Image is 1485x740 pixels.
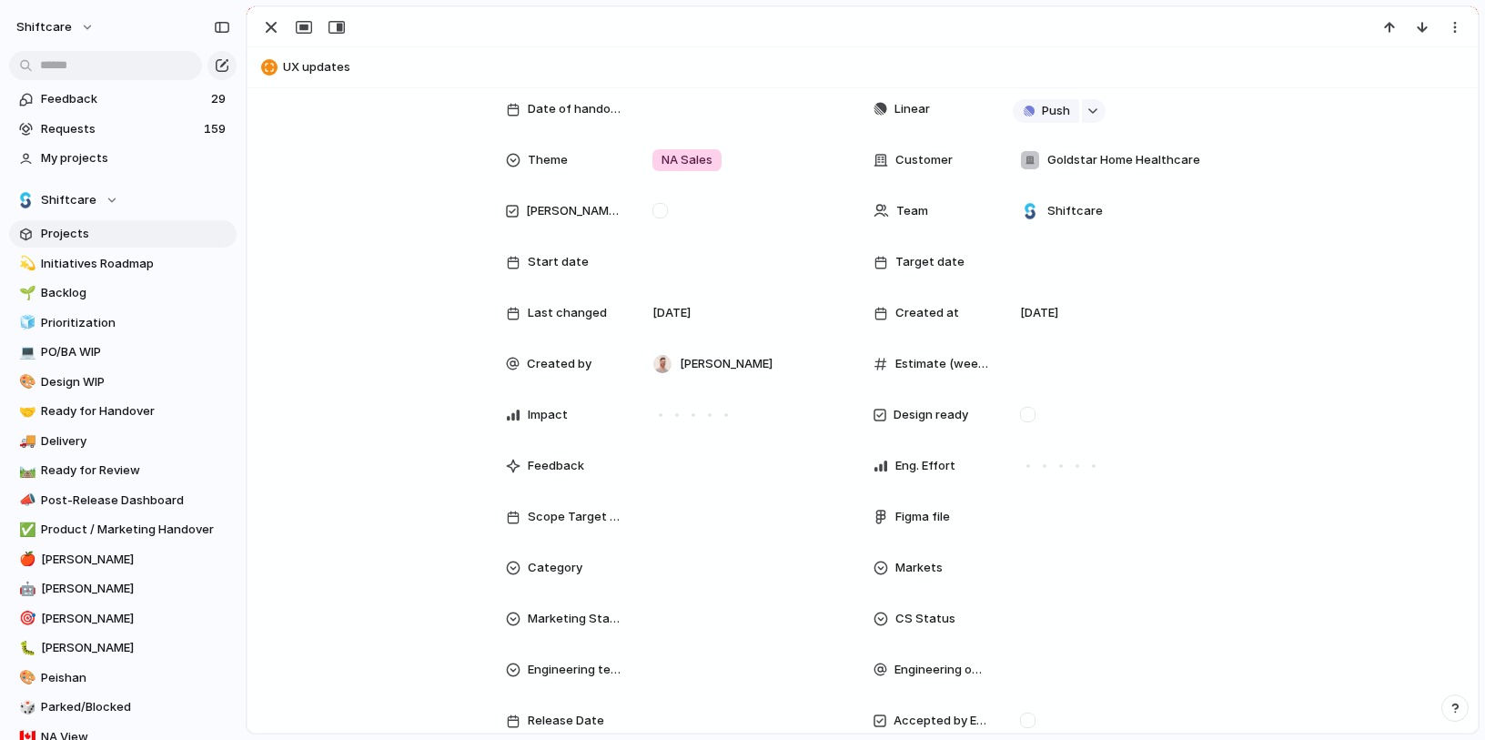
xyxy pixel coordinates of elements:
button: shiftcare [8,13,104,42]
span: Feedback [41,90,206,108]
button: 🎯 [16,610,35,628]
div: 🚚Delivery [9,428,237,455]
span: UX updates [283,58,1470,76]
span: Delivery [41,432,230,451]
span: Eng. Effort [895,457,955,475]
div: 🚚 [19,431,32,451]
div: 📣 [19,490,32,511]
div: 💫 [19,253,32,274]
span: Ready for Review [41,461,230,480]
button: 🧊 [16,314,35,332]
a: 💻PO/BA WIP [9,339,237,366]
span: Created by [527,355,591,373]
span: Estimate (weeks) [895,355,990,373]
div: ✅ [19,520,32,541]
span: Shiftcare [1047,202,1103,220]
button: 📣 [16,492,35,510]
span: [DATE] [1020,304,1058,322]
button: UX updates [256,53,1470,82]
button: 🌱 [16,284,35,302]
span: [PERSON_NAME] [41,580,230,598]
a: ✅Product / Marketing Handover [9,516,237,543]
div: 🎨 [19,371,32,392]
span: shiftcare [16,18,72,36]
a: 🤖[PERSON_NAME] [9,575,237,603]
span: Feedback [528,457,584,475]
span: Target date [895,253,965,271]
div: 🛤️ [19,461,32,482]
button: Push [1013,99,1079,123]
div: 🎲 [19,697,32,718]
a: 🐛[PERSON_NAME] [9,634,237,662]
div: 🤖 [19,579,32,600]
button: ✅ [16,521,35,539]
a: 🧊Prioritization [9,309,237,337]
a: 🎯[PERSON_NAME] [9,605,237,633]
span: Post-Release Dashboard [41,492,230,510]
span: Linear [894,100,930,118]
span: Parked/Blocked [41,698,230,716]
button: Shiftcare [9,187,237,214]
span: Peishan [41,669,230,687]
a: Feedback29 [9,86,237,113]
span: Created at [895,304,959,322]
a: 📣Post-Release Dashboard [9,487,237,514]
a: 🛤️Ready for Review [9,457,237,484]
span: 29 [211,90,229,108]
span: Projects [41,225,230,243]
a: 🍎[PERSON_NAME] [9,546,237,573]
span: Date of handover [528,100,622,118]
div: 🌱 [19,283,32,304]
a: 🎨Design WIP [9,369,237,396]
button: 💫 [16,255,35,273]
span: Theme [528,151,568,169]
a: 🎲Parked/Blocked [9,694,237,721]
div: 💻 [19,342,32,363]
span: Last changed [528,304,607,322]
span: Initiatives Roadmap [41,255,230,273]
span: [PERSON_NAME] [41,610,230,628]
div: 🤝 [19,401,32,422]
span: 159 [204,120,229,138]
button: 🎨 [16,669,35,687]
button: 🎨 [16,373,35,391]
span: Accepted by Engineering [894,712,990,730]
span: Engineering team [528,661,622,679]
span: Release Date [528,712,604,730]
span: PO/BA WIP [41,343,230,361]
button: 🚚 [16,432,35,451]
span: Shiftcare [41,191,96,209]
a: My projects [9,145,237,172]
button: 🤖 [16,580,35,598]
span: NA Sales [662,151,712,169]
span: Goldstar Home Healthcare [1047,151,1200,169]
span: Scope Target Date [528,508,622,526]
div: 🧊 [19,312,32,333]
button: 🍎 [16,551,35,569]
a: Requests159 [9,116,237,143]
span: [PERSON_NAME] Watching [526,202,622,220]
button: 💻 [16,343,35,361]
a: 🤝Ready for Handover [9,398,237,425]
span: Backlog [41,284,230,302]
button: 🛤️ [16,461,35,480]
span: Start date [528,253,589,271]
span: [PERSON_NAME] [41,639,230,657]
button: 🤝 [16,402,35,421]
a: 🎨Peishan [9,664,237,692]
span: Markets [895,559,943,577]
span: Marketing Status [528,610,622,628]
span: Figma file [895,508,950,526]
button: 🐛 [16,639,35,657]
div: 💫Initiatives Roadmap [9,250,237,278]
div: 🍎 [19,549,32,570]
span: Push [1042,102,1070,120]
